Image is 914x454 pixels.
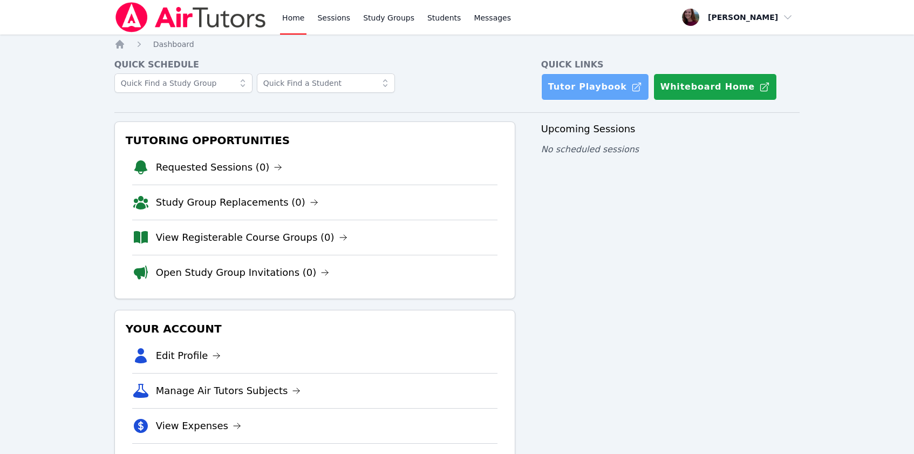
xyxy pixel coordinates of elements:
[114,73,253,93] input: Quick Find a Study Group
[156,195,318,210] a: Study Group Replacements (0)
[124,319,506,338] h3: Your Account
[541,144,639,154] span: No scheduled sessions
[153,40,194,49] span: Dashboard
[156,418,241,433] a: View Expenses
[541,121,800,137] h3: Upcoming Sessions
[156,383,301,398] a: Manage Air Tutors Subjects
[541,73,649,100] a: Tutor Playbook
[114,39,800,50] nav: Breadcrumb
[153,39,194,50] a: Dashboard
[156,230,347,245] a: View Registerable Course Groups (0)
[124,131,506,150] h3: Tutoring Opportunities
[156,160,283,175] a: Requested Sessions (0)
[114,58,515,71] h4: Quick Schedule
[474,12,511,23] span: Messages
[257,73,395,93] input: Quick Find a Student
[541,58,800,71] h4: Quick Links
[114,2,267,32] img: Air Tutors
[653,73,777,100] button: Whiteboard Home
[156,348,221,363] a: Edit Profile
[156,265,330,280] a: Open Study Group Invitations (0)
